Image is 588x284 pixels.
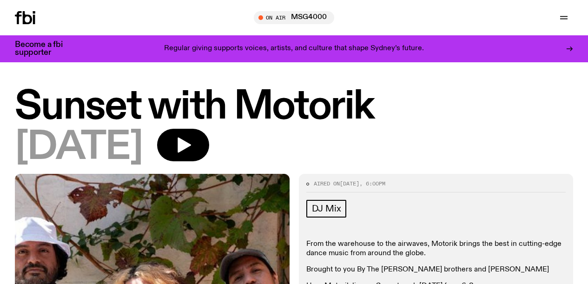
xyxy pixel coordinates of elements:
[164,45,424,53] p: Regular giving supports voices, artists, and culture that shape Sydney’s future.
[306,200,347,218] a: DJ Mix
[15,41,74,57] h3: Become a fbi supporter
[306,265,566,274] p: Brought to you By The [PERSON_NAME] brothers and [PERSON_NAME]
[314,180,340,187] span: Aired on
[312,204,341,214] span: DJ Mix
[15,129,142,166] span: [DATE]
[15,88,573,126] h1: Sunset with Motorik
[340,180,359,187] span: [DATE]
[306,240,566,258] p: From the warehouse to the airwaves, Motorik brings the best in cutting-edge dance music from arou...
[254,11,334,24] button: On AirMSG4000
[359,180,385,187] span: , 6:00pm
